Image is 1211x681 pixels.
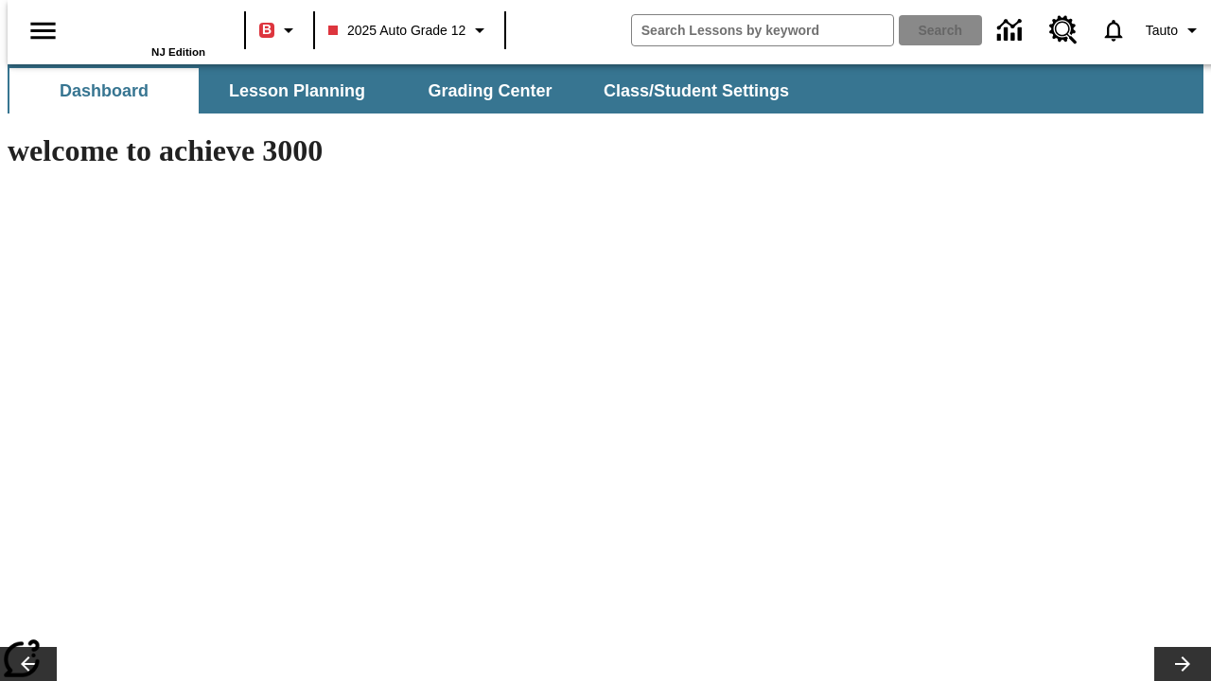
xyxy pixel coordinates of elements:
[1038,5,1089,56] a: Resource Center, Will open in new tab
[8,133,825,168] h1: welcome to achieve 3000
[328,21,465,41] span: 2025 Auto Grade 12
[202,68,392,113] button: Lesson Planning
[588,68,804,113] button: Class/Student Settings
[1138,13,1211,47] button: Profile/Settings
[262,18,272,42] span: B
[8,64,1203,113] div: SubNavbar
[252,13,307,47] button: Boost Class color is red. Change class color
[321,13,499,47] button: Class: 2025 Auto Grade 12, Select your class
[8,68,806,113] div: SubNavbar
[1146,21,1178,41] span: Tauto
[82,7,205,58] div: Home
[15,3,71,59] button: Open side menu
[151,46,205,58] span: NJ Edition
[1089,6,1138,55] a: Notifications
[1154,647,1211,681] button: Lesson carousel, Next
[9,68,199,113] button: Dashboard
[986,5,1038,57] a: Data Center
[82,9,205,46] a: Home
[632,15,893,45] input: search field
[395,68,585,113] button: Grading Center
